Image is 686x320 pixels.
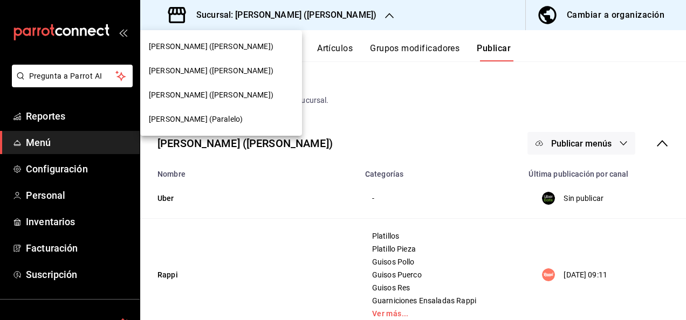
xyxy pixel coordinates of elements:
[140,107,302,131] div: [PERSON_NAME] (Paralelo)
[140,59,302,83] div: [PERSON_NAME] ([PERSON_NAME])
[149,114,243,125] span: [PERSON_NAME] (Paralelo)
[149,89,273,101] span: [PERSON_NAME] ([PERSON_NAME])
[140,83,302,107] div: [PERSON_NAME] ([PERSON_NAME])
[140,34,302,59] div: [PERSON_NAME] ([PERSON_NAME])
[149,41,273,52] span: [PERSON_NAME] ([PERSON_NAME])
[149,65,273,76] span: [PERSON_NAME] ([PERSON_NAME])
